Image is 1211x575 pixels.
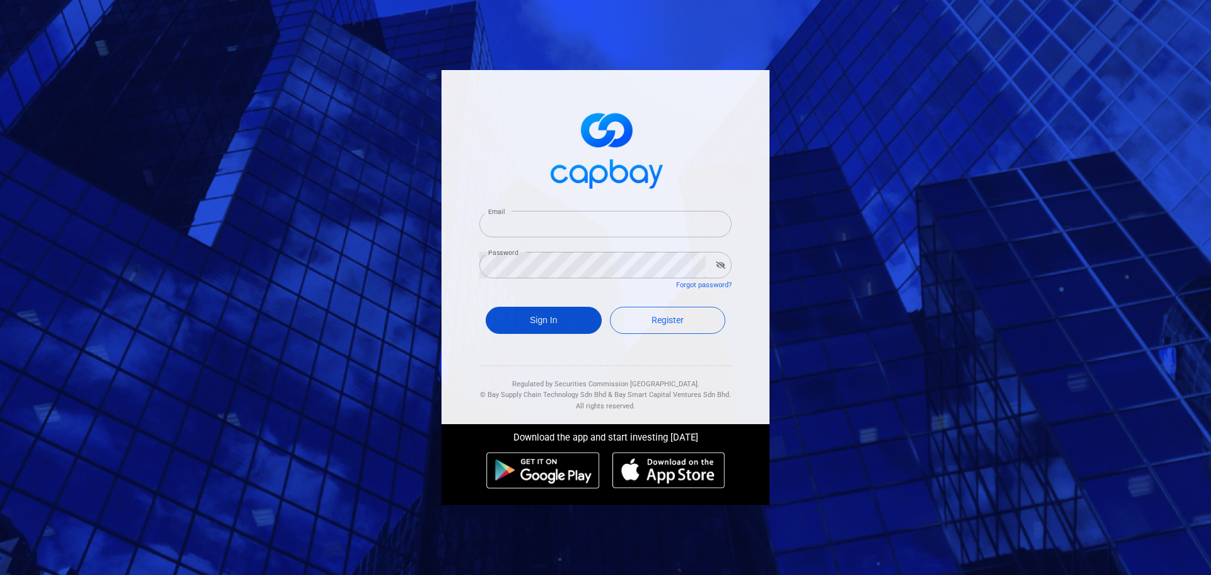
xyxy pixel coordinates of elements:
label: Email [488,207,505,216]
div: Download the app and start investing [DATE] [432,424,779,446]
img: ios [612,452,725,489]
a: Forgot password? [676,281,732,289]
div: Regulated by Securities Commission [GEOGRAPHIC_DATA]. & All rights reserved. [479,366,732,412]
a: Register [610,307,726,334]
span: Bay Smart Capital Ventures Sdn Bhd. [614,391,731,399]
span: © Bay Supply Chain Technology Sdn Bhd [480,391,606,399]
label: Password [488,248,518,258]
img: android [486,452,600,489]
button: Sign In [486,307,602,334]
span: Register [652,315,684,325]
img: logo [542,102,669,196]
